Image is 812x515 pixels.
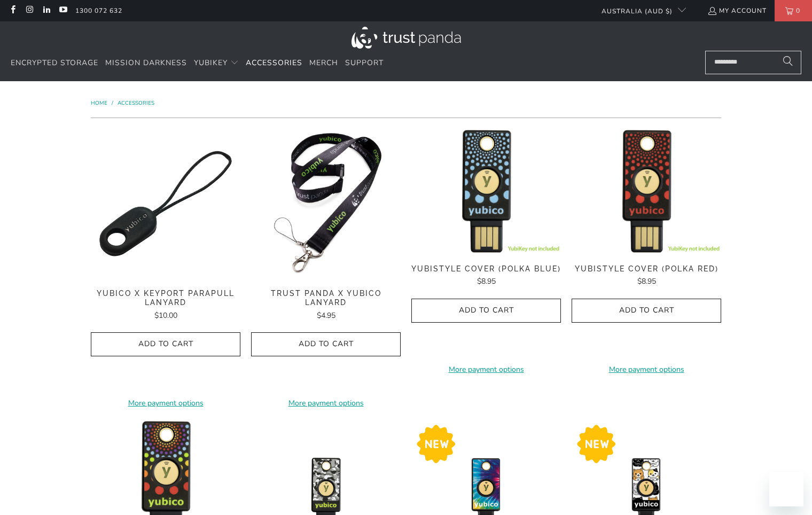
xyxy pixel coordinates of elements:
[345,51,384,76] a: Support
[583,306,710,315] span: Add to Cart
[194,58,228,68] span: YubiKey
[8,6,17,15] a: Trust Panda Australia on Facebook
[251,332,401,356] button: Add to Cart
[91,289,240,307] span: Yubico x Keyport Parapull Lanyard
[58,6,67,15] a: Trust Panda Australia on YouTube
[411,364,561,376] a: More payment options
[91,129,240,278] img: Yubico x Keyport Parapull Lanyard - Trust Panda
[251,289,401,322] a: Trust Panda x Yubico Lanyard $4.95
[423,306,550,315] span: Add to Cart
[572,364,721,376] a: More payment options
[411,264,561,274] span: YubiStyle Cover (Polka Blue)
[411,129,561,253] img: YubiStyle Cover (Polka Blue) - Trust Panda
[477,276,496,286] span: $8.95
[102,340,229,349] span: Add to Cart
[91,332,240,356] button: Add to Cart
[11,58,98,68] span: Encrypted Storage
[345,58,384,68] span: Support
[705,51,801,74] input: Search...
[637,276,656,286] span: $8.95
[25,6,34,15] a: Trust Panda Australia on Instagram
[246,58,302,68] span: Accessories
[411,299,561,323] button: Add to Cart
[309,51,338,76] a: Merch
[112,99,113,107] span: /
[769,472,803,506] iframe: Button to launch messaging window
[105,51,187,76] a: Mission Darkness
[91,397,240,409] a: More payment options
[411,264,561,288] a: YubiStyle Cover (Polka Blue) $8.95
[707,5,767,17] a: My Account
[251,129,401,278] img: Trust Panda Yubico Lanyard - Trust Panda
[154,310,177,321] span: $10.00
[75,5,122,17] a: 1300 072 632
[246,51,302,76] a: Accessories
[309,58,338,68] span: Merch
[11,51,98,76] a: Encrypted Storage
[572,299,721,323] button: Add to Cart
[572,264,721,274] span: YubiStyle Cover (Polka Red)
[775,51,801,74] button: Search
[572,264,721,288] a: YubiStyle Cover (Polka Red) $8.95
[105,58,187,68] span: Mission Darkness
[352,27,461,49] img: Trust Panda Australia
[42,6,51,15] a: Trust Panda Australia on LinkedIn
[317,310,335,321] span: $4.95
[91,129,240,278] a: Yubico x Keyport Parapull Lanyard - Trust Panda Yubico x Keyport Parapull Lanyard - Trust Panda
[194,51,239,76] summary: YubiKey
[251,289,401,307] span: Trust Panda x Yubico Lanyard
[91,99,107,107] span: Home
[11,51,384,76] nav: Translation missing: en.navigation.header.main_nav
[91,99,109,107] a: Home
[118,99,154,107] a: Accessories
[572,129,721,253] img: YubiStyle Cover (Polka Red) - Trust Panda
[251,397,401,409] a: More payment options
[262,340,389,349] span: Add to Cart
[91,289,240,322] a: Yubico x Keyport Parapull Lanyard $10.00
